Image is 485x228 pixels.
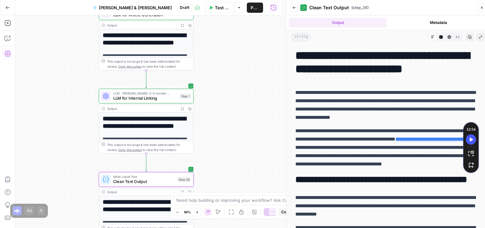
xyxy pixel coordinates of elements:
[107,106,177,111] div: Output
[113,174,175,179] span: Write Liquid Text
[99,4,172,11] span: [PERSON_NAME] & [PERSON_NAME]
[113,179,175,185] span: Clean Text Output
[289,18,387,27] button: Output
[107,59,191,69] div: This output is too large & has been abbreviated for review. to view the full content.
[145,70,147,88] g: Edge from step_26 to step_1
[113,91,178,95] span: LLM · [PERSON_NAME]-3-5-sonnet-20240620
[351,5,369,11] span: ( step_28 )
[247,3,263,13] button: Publish
[118,65,142,68] span: Copy the output
[180,93,191,99] div: Step 1
[118,148,142,152] span: Copy the output
[113,95,178,101] span: LLM for Internal Linking
[89,3,176,13] button: [PERSON_NAME] & [PERSON_NAME]
[251,4,259,11] span: Publish
[113,12,175,18] span: LLM for Article Generation
[107,189,177,194] div: Output
[291,33,311,41] span: string
[99,89,194,154] div: LLM · [PERSON_NAME]-3-5-sonnet-20240620LLM for Internal LinkingStep 1Output**** **** **** **** **...
[205,3,234,13] button: Test Workflow
[107,23,177,27] div: Output
[184,209,191,215] span: 96%
[281,209,291,215] span: Copy
[177,177,191,182] div: Step 28
[279,208,293,216] button: Copy
[107,142,191,152] div: This output is too large & has been abbreviated for review. to view the full content.
[215,4,230,11] span: Test Workflow
[180,5,189,11] span: Draft
[309,4,349,11] span: Clean Text Output
[145,154,147,171] g: Edge from step_1 to step_28
[177,10,191,15] div: Step 26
